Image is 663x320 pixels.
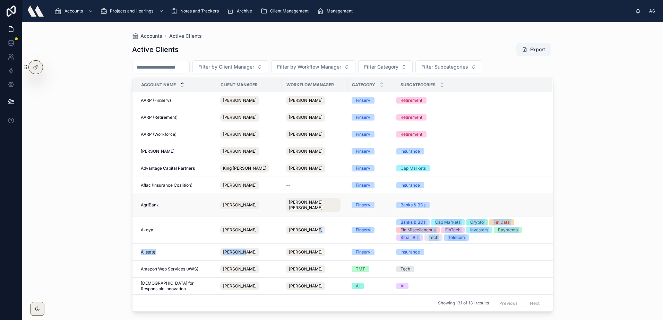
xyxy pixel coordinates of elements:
[286,224,343,235] a: [PERSON_NAME]
[141,227,212,233] a: Akoya
[396,249,544,255] a: Insurance
[28,6,44,17] img: App logo
[401,148,420,154] div: Insurance
[356,97,370,104] div: Finserv
[289,149,322,154] span: [PERSON_NAME]
[225,5,257,17] a: Archive
[132,45,179,54] h1: Active Clients
[141,266,212,272] a: Amazon Web Services (AWS)
[327,8,353,14] span: Management
[352,202,392,208] a: Finserv
[352,283,392,289] a: AI
[401,114,422,121] div: Retirement
[220,247,278,258] a: [PERSON_NAME]
[470,227,488,233] div: Investors
[141,183,192,188] span: Aflac (Insurance Coalition)
[396,148,544,154] a: Insurance
[286,264,343,275] a: [PERSON_NAME]
[141,266,198,272] span: Amazon Web Services (AWS)
[223,183,257,188] span: [PERSON_NAME]
[223,249,257,255] span: [PERSON_NAME]
[198,63,254,70] span: Filter by Client Manager
[401,283,404,289] div: AI
[356,249,370,255] div: Finserv
[429,234,438,241] div: Tech
[358,60,413,73] button: Select Button
[401,131,422,137] div: Retirement
[223,166,266,171] span: King [PERSON_NAME]
[356,114,370,121] div: Finserv
[140,33,162,39] span: Accounts
[401,202,425,208] div: Banks & BDs
[180,8,219,14] span: Notes and Trackers
[401,182,420,188] div: Insurance
[220,129,278,140] a: [PERSON_NAME]
[223,115,257,120] span: [PERSON_NAME]
[401,249,420,255] div: Insurance
[286,146,343,157] a: [PERSON_NAME]
[237,8,252,14] span: Archive
[286,129,343,140] a: [PERSON_NAME]
[289,115,322,120] span: [PERSON_NAME]
[258,5,313,17] a: Client Management
[352,182,392,188] a: Finserv
[401,219,425,225] div: Banks & BDs
[352,148,392,154] a: Finserv
[64,8,83,14] span: Accounts
[141,149,212,154] a: [PERSON_NAME]
[493,219,510,225] div: Fin Data
[221,82,258,88] span: Client Manager
[223,266,257,272] span: [PERSON_NAME]
[286,82,334,88] span: Workflow Manager
[141,202,159,208] span: AgriBank
[470,219,484,225] div: Crypto
[401,165,426,171] div: Cap Markets
[49,3,635,19] div: scrollable content
[396,114,544,121] a: Retirement
[223,202,257,208] span: [PERSON_NAME]
[286,112,343,123] a: [PERSON_NAME]
[356,202,370,208] div: Finserv
[220,264,278,275] a: [PERSON_NAME]
[289,266,322,272] span: [PERSON_NAME]
[141,166,195,171] span: Advantage Capital Partners
[352,82,375,88] span: Category
[271,60,355,73] button: Select Button
[356,227,370,233] div: Finserv
[141,166,212,171] a: Advantage Capital Partners
[220,95,278,106] a: [PERSON_NAME]
[141,281,212,292] a: [DEMOGRAPHIC_DATA] for Responsible Innovation
[356,182,370,188] div: Finserv
[356,266,365,272] div: TMT
[98,5,167,17] a: Projects and Hearings
[220,224,278,235] a: [PERSON_NAME]
[141,249,155,255] span: Allstate
[396,219,544,241] a: Banks & BDsCap MarketsCryptoFin DataFin MiscellaneousFinTechInvestorsPaymentsSmall BizTechTelecom
[220,146,278,157] a: [PERSON_NAME]
[289,227,322,233] span: [PERSON_NAME]
[315,5,358,17] a: Management
[223,227,257,233] span: [PERSON_NAME]
[352,249,392,255] a: Finserv
[396,266,544,272] a: Tech
[169,33,202,39] span: Active Clients
[396,182,544,188] a: Insurance
[352,227,392,233] a: Finserv
[396,202,544,208] a: Banks & BDs
[289,98,322,103] span: [PERSON_NAME]
[289,249,322,255] span: [PERSON_NAME]
[223,149,257,154] span: [PERSON_NAME]
[270,8,309,14] span: Client Management
[141,132,176,137] span: AARP (Workforce)
[401,97,422,104] div: Retirement
[445,227,460,233] div: FinTech
[192,60,268,73] button: Select Button
[289,199,338,211] span: [PERSON_NAME] [PERSON_NAME]
[516,43,551,56] button: Export
[649,8,655,14] span: AS
[220,163,278,174] a: King [PERSON_NAME]
[289,132,322,137] span: [PERSON_NAME]
[352,131,392,137] a: Finserv
[401,227,436,233] div: Fin Miscellaneous
[448,234,465,241] div: Telecom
